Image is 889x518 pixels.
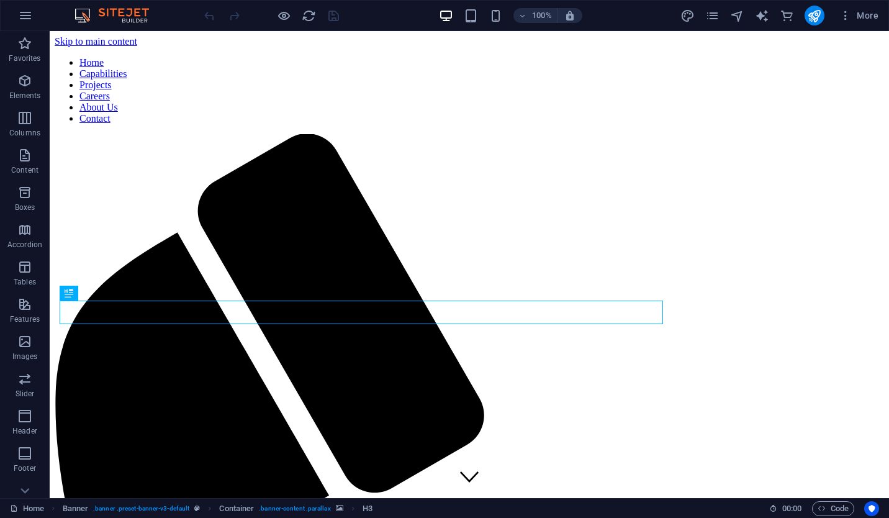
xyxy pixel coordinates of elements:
a: Skip to main content [5,5,88,16]
span: . banner .preset-banner-v3-default [93,501,189,516]
button: Usercentrics [864,501,879,516]
span: Click to select. Double-click to edit [363,501,372,516]
button: navigator [730,8,745,23]
a: Click to cancel selection. Double-click to open Pages [10,501,44,516]
i: Navigator [730,9,744,23]
i: On resize automatically adjust zoom level to fit chosen device. [564,10,575,21]
span: Code [818,501,849,516]
button: Code [812,501,854,516]
p: Images [12,352,38,361]
i: AI Writer [755,9,769,23]
p: Favorites [9,53,40,63]
i: This element contains a background [336,505,343,512]
button: design [680,8,695,23]
button: More [834,6,883,25]
i: Pages (Ctrl+Alt+S) [705,9,720,23]
p: Features [10,314,40,324]
p: Header [12,426,37,436]
i: This element is a customizable preset [194,505,200,512]
button: publish [805,6,824,25]
button: reload [301,8,316,23]
i: Commerce [780,9,794,23]
button: pages [705,8,720,23]
button: Click here to leave preview mode and continue editing [276,8,291,23]
i: Design (Ctrl+Alt+Y) [680,9,695,23]
span: : [791,504,793,513]
p: Slider [16,389,35,399]
button: text_generator [755,8,770,23]
button: 100% [513,8,557,23]
p: Accordion [7,240,42,250]
img: Editor Logo [71,8,165,23]
p: Columns [9,128,40,138]
p: Elements [9,91,41,101]
span: 00 00 [782,501,801,516]
i: Publish [807,9,821,23]
p: Content [11,165,38,175]
h6: Session time [769,501,802,516]
button: commerce [780,8,795,23]
p: Boxes [15,202,35,212]
span: Click to select. Double-click to edit [63,501,89,516]
nav: breadcrumb [63,501,373,516]
h6: 100% [532,8,552,23]
span: . banner-content .parallax [259,501,330,516]
span: More [839,9,878,22]
span: Click to select. Double-click to edit [219,501,254,516]
p: Tables [14,277,36,287]
i: Reload page [302,9,316,23]
p: Footer [14,463,36,473]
